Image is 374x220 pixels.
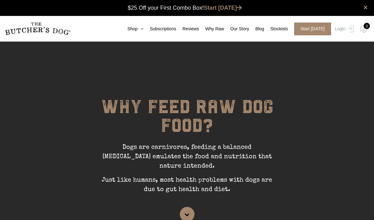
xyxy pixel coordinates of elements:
a: close [363,4,368,11]
a: Login [333,22,354,35]
div: 0 [364,23,370,29]
a: Subscriptions [143,26,176,32]
h1: WHY FEED RAW DOG FOOD? [93,97,281,143]
p: Just like humans, most health problems with dogs are due to gut health and diet. [93,176,281,199]
a: Start [DATE] [204,5,242,11]
p: Dogs are carnivores, feeding a balanced [MEDICAL_DATA] emulates the food and nutrition that natur... [93,143,281,176]
a: Shop [121,26,144,32]
a: Our Story [224,26,249,32]
span: Start [DATE] [294,22,331,35]
a: Blog [249,26,264,32]
a: Reviews [176,26,199,32]
a: Stockists [264,26,288,32]
img: TBD_Cart-Empty.png [360,25,368,33]
a: Start [DATE] [288,22,333,35]
a: Why Raw [199,26,224,32]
